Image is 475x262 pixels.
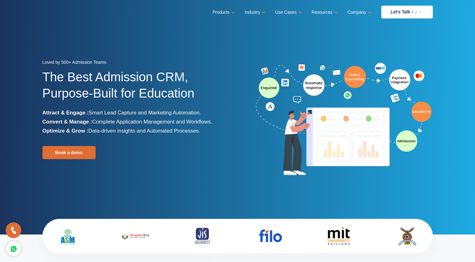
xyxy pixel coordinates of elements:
img: admission-software-home-page-header [255,61,433,178]
span: Smart Lead Capture and Marketing Automation. [89,110,201,116]
b: Attract & Engage : [42,110,89,116]
div: Loved by 500+ Admission Teams [42,58,233,69]
b: Convert & Manage : [42,119,92,125]
a: Company [348,8,370,17]
a: Use Cases [275,8,300,17]
a: Products [212,8,234,17]
a: Let’s Talk [381,6,433,18]
a: Book a demo [42,146,96,159]
b: Optimize & Grow : [42,128,88,134]
span: Data-driven insights and Automated Processes. [88,128,200,134]
h1: The Best Admission CRM, Purpose-Built for Education [42,69,233,108]
a: Resources [312,8,337,17]
span: Complete Application Management and Workflows. [92,119,212,125]
a: Industry [245,8,264,17]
